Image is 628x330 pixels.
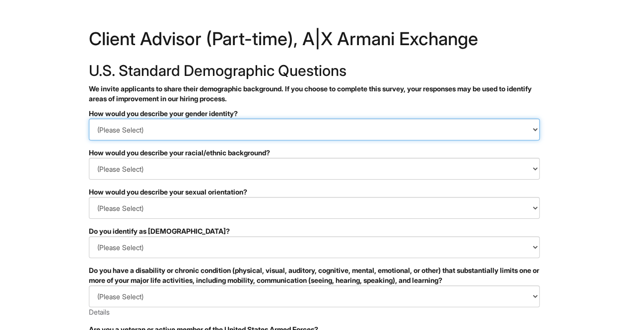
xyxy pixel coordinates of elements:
h2: U.S. Standard Demographic Questions [89,63,540,79]
div: How would you describe your sexual orientation? [89,187,540,197]
div: Do you identify as [DEMOGRAPHIC_DATA]? [89,226,540,236]
select: Do you identify as transgender? [89,236,540,258]
select: How would you describe your racial/ethnic background? [89,158,540,180]
div: How would you describe your gender identity? [89,109,540,119]
div: Do you have a disability or chronic condition (physical, visual, auditory, cognitive, mental, emo... [89,265,540,285]
select: How would you describe your sexual orientation? [89,197,540,219]
p: We invite applicants to share their demographic background. If you choose to complete this survey... [89,84,540,104]
select: Do you have a disability or chronic condition (physical, visual, auditory, cognitive, mental, emo... [89,285,540,307]
a: Details [89,308,110,316]
div: How would you describe your racial/ethnic background? [89,148,540,158]
h1: Client Advisor (Part-time), A|X Armani Exchange [89,30,540,53]
select: How would you describe your gender identity? [89,119,540,140]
